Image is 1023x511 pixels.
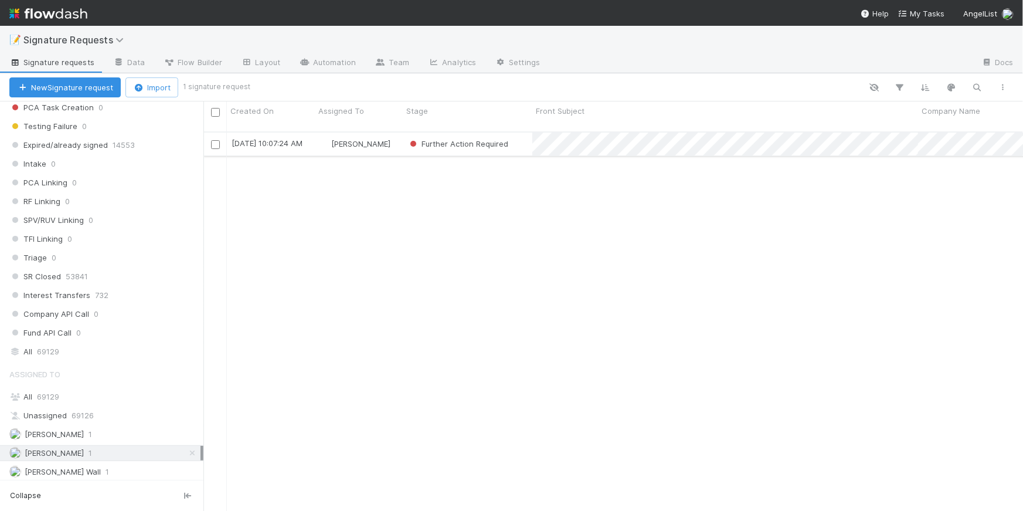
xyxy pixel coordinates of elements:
a: Data [104,54,154,73]
div: All [9,390,200,404]
span: Company Name [922,105,980,117]
span: 0 [89,213,93,228]
a: Team [365,54,419,73]
span: Expired/already signed [9,138,108,153]
span: TFI Linking [9,232,63,246]
span: 1 [89,427,92,442]
img: logo-inverted-e16ddd16eac7371096b0.svg [9,4,87,23]
span: 0 [98,100,103,115]
small: 1 signature request [183,82,250,92]
div: [DATE] 10:07:24 AM [232,137,303,149]
span: AngelList [963,9,997,18]
span: SR Closed [9,269,61,284]
span: Fund API Call [9,326,72,340]
span: My Tasks [898,9,944,18]
span: 69129 [37,344,59,359]
span: 0 [65,194,70,209]
span: 732 [95,288,108,303]
span: [PERSON_NAME] Wall [25,467,101,476]
span: Testing Failure [9,119,77,134]
a: Analytics [419,54,485,73]
span: Assigned To [318,105,364,117]
span: 53841 [66,269,88,284]
span: Collapse [10,490,41,501]
span: 14553 [113,138,135,153]
img: avatar_501ac9d6-9fa6-4fe9-975e-1fd988f7bdb1.png [320,139,329,148]
span: 0 [52,251,56,265]
a: Settings [485,54,549,73]
div: Unassigned [9,408,200,423]
span: 1 [89,446,92,461]
span: 0 [76,326,81,340]
span: 0 [82,119,87,134]
span: Triage [9,251,47,265]
span: 0 [94,307,98,322]
div: [PERSON_NAME] [320,138,390,150]
img: avatar_12dd09bb-393f-4edb-90ff-b12147216d3f.png [9,428,21,440]
img: avatar_501ac9d6-9fa6-4fe9-975e-1fd988f7bdb1.png [1002,8,1014,20]
span: [PERSON_NAME] [331,139,390,148]
span: 0 [51,157,56,171]
a: Layout [232,54,290,73]
a: Docs [972,54,1023,73]
span: Company API Call [9,307,89,322]
span: 69129 [37,392,59,401]
span: RF Linking [9,194,60,209]
span: Front Subject [536,105,584,117]
button: NewSignature request [9,77,121,97]
span: Signature Requests [23,34,130,46]
a: My Tasks [898,8,944,19]
div: Help [861,8,889,19]
span: Created On [230,105,274,117]
span: Assigned To [9,363,60,386]
span: PCA Task Creation [9,100,94,115]
input: Toggle All Rows Selected [211,108,220,117]
span: PCA Linking [9,175,67,190]
img: avatar_501ac9d6-9fa6-4fe9-975e-1fd988f7bdb1.png [9,447,21,459]
span: Intake [9,157,46,171]
span: Interest Transfers [9,288,90,303]
a: Automation [290,54,365,73]
button: Import [125,77,178,97]
span: 0 [72,175,77,190]
div: Further Action Required [407,138,508,150]
input: Toggle Row Selected [211,140,220,149]
span: Flow Builder [164,56,222,68]
span: Further Action Required [407,139,508,148]
span: Signature requests [9,56,94,68]
span: 📝 [9,35,21,45]
span: Stage [406,105,428,117]
span: [PERSON_NAME] [25,448,84,458]
img: avatar_041b9f3e-9684-4023-b9b7-2f10de55285d.png [9,466,21,478]
span: 69126 [72,408,94,423]
span: SPV/RUV Linking [9,213,84,228]
span: [PERSON_NAME] [25,429,84,439]
span: 1 [106,465,109,479]
a: Flow Builder [154,54,232,73]
div: All [9,344,200,359]
span: 0 [67,232,72,246]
